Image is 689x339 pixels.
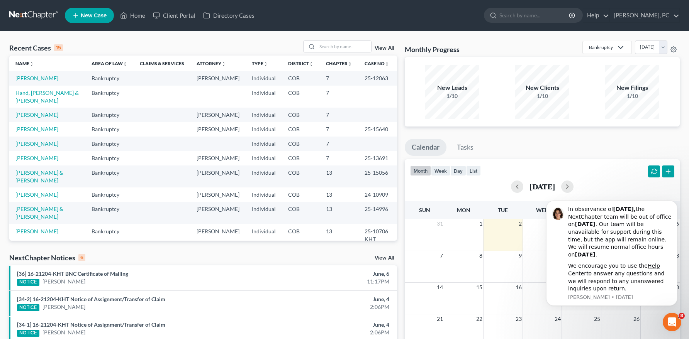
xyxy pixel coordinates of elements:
[679,313,685,319] span: 8
[15,61,34,66] a: Nameunfold_more
[270,295,389,303] div: June, 4
[358,202,397,224] td: 25-14996
[425,92,479,100] div: 1/10
[15,126,58,132] a: [PERSON_NAME]
[610,8,679,22] a: [PERSON_NAME], PC
[190,202,246,224] td: [PERSON_NAME]
[457,207,470,213] span: Mon
[358,71,397,85] td: 25-12063
[282,151,320,165] td: COB
[529,182,555,191] h2: [DATE]
[17,330,39,337] div: NOTICE
[54,44,63,51] div: 15
[221,62,226,66] i: unfold_more
[320,137,358,151] td: 7
[320,151,358,165] td: 7
[15,228,58,234] a: [PERSON_NAME]
[190,108,246,122] td: [PERSON_NAME]
[375,255,394,261] a: View All
[15,111,58,118] a: [PERSON_NAME]
[42,329,85,336] a: [PERSON_NAME]
[326,61,352,66] a: Chapterunfold_more
[85,137,134,151] td: Bankruptcy
[425,83,479,92] div: New Leads
[9,253,85,262] div: NextChapter Notices
[515,83,569,92] div: New Clients
[15,206,63,220] a: [PERSON_NAME] & [PERSON_NAME]
[320,202,358,224] td: 13
[605,83,659,92] div: New Filings
[190,122,246,137] td: [PERSON_NAME]
[358,187,397,202] td: 24-10909
[17,270,128,277] a: [36] 16-21204-KHT BNC Certificate of Mailing
[42,303,85,311] a: [PERSON_NAME]
[190,151,246,165] td: [PERSON_NAME]
[282,86,320,108] td: COB
[436,219,444,228] span: 31
[15,169,63,184] a: [PERSON_NAME] & [PERSON_NAME]
[282,202,320,224] td: COB
[436,314,444,324] span: 21
[199,8,258,22] a: Directory Cases
[348,62,352,66] i: unfold_more
[17,296,165,302] a: [34-2] 16-21204-KHT Notice of Assignment/Transfer of Claim
[282,122,320,137] td: COB
[431,165,450,176] button: week
[479,219,483,228] span: 1
[282,108,320,122] td: COB
[475,283,483,292] span: 15
[282,165,320,187] td: COB
[17,321,165,328] a: [34-1] 16-21204-KHT Notice of Assignment/Transfer of Claim
[29,62,34,66] i: unfold_more
[270,321,389,329] div: June, 4
[85,187,134,202] td: Bankruptcy
[358,151,397,165] td: 25-13691
[499,8,570,22] input: Search by name...
[365,61,389,66] a: Case Nounfold_more
[554,314,562,324] span: 24
[246,71,282,85] td: Individual
[246,122,282,137] td: Individual
[246,108,282,122] td: Individual
[270,278,389,285] div: 11:17PM
[320,108,358,122] td: 7
[320,86,358,108] td: 7
[246,187,282,202] td: Individual
[252,61,268,66] a: Typeunfold_more
[385,62,389,66] i: unfold_more
[515,92,569,100] div: 1/10
[270,329,389,336] div: 2:06PM
[282,137,320,151] td: COB
[317,41,371,52] input: Search by name...
[190,165,246,187] td: [PERSON_NAME]
[515,283,523,292] span: 16
[190,71,246,85] td: [PERSON_NAME]
[85,71,134,85] td: Bankruptcy
[149,8,199,22] a: Client Portal
[320,122,358,137] td: 7
[439,251,444,260] span: 7
[270,270,389,278] div: June, 6
[123,62,127,66] i: unfold_more
[479,251,483,260] span: 8
[263,62,268,66] i: unfold_more
[535,194,689,310] iframe: Intercom notifications message
[85,224,134,246] td: Bankruptcy
[405,139,446,156] a: Calendar
[15,191,58,198] a: [PERSON_NAME]
[320,187,358,202] td: 13
[17,304,39,311] div: NOTICE
[358,224,397,246] td: 25-10706 KHT
[593,314,601,324] span: 25
[42,278,85,285] a: [PERSON_NAME]
[498,207,508,213] span: Tue
[270,303,389,311] div: 2:06PM
[17,279,39,286] div: NOTICE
